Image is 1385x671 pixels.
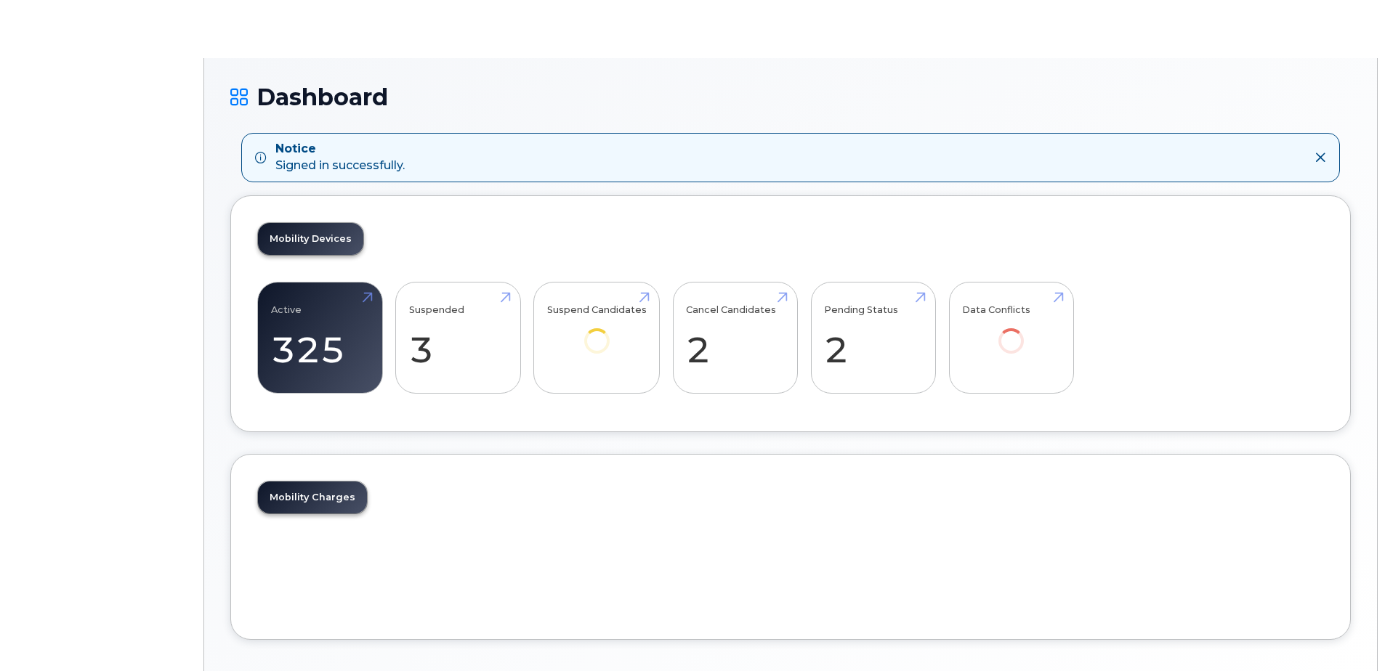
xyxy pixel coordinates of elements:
[258,481,367,513] a: Mobility Charges
[686,290,784,386] a: Cancel Candidates 2
[409,290,507,386] a: Suspended 3
[230,84,1351,110] h1: Dashboard
[547,290,647,373] a: Suspend Candidates
[271,290,369,386] a: Active 325
[962,290,1060,373] a: Data Conflicts
[275,141,405,174] div: Signed in successfully.
[258,223,363,255] a: Mobility Devices
[824,290,922,386] a: Pending Status 2
[275,141,405,158] strong: Notice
